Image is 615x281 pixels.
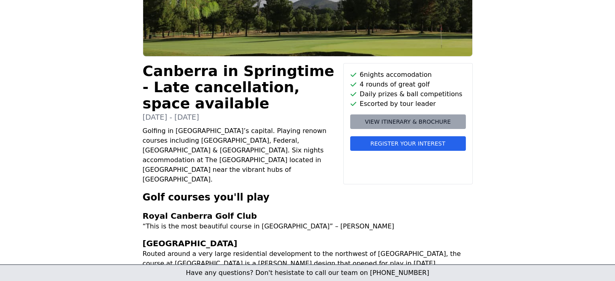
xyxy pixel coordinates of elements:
p: Golfing in [GEOGRAPHIC_DATA]’s capital. Playing renown courses including [GEOGRAPHIC_DATA], Feder... [143,126,337,184]
h2: Golf courses you'll play [143,191,473,204]
p: Routed around a very large residential development to the northwest of [GEOGRAPHIC_DATA], the cou... [143,249,473,268]
p: “This is the most beautiful course in [GEOGRAPHIC_DATA]” – [PERSON_NAME] [143,222,473,231]
h3: Royal Canberra Golf Club [143,210,473,222]
li: Daily prizes & ball competitions [350,89,466,99]
span: View itinerary & brochure [365,118,450,126]
a: View itinerary & brochure [350,114,466,129]
li: Escorted by tour leader [350,99,466,109]
p: [DATE] - [DATE] [143,112,337,123]
li: 4 rounds of great golf [350,80,466,89]
h1: Canberra in Springtime - Late cancellation, space available [143,63,337,112]
h3: [GEOGRAPHIC_DATA] [143,238,473,249]
span: Register your interest [370,139,445,148]
button: Register your interest [350,136,466,151]
li: 6 nights accomodation [350,70,466,80]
